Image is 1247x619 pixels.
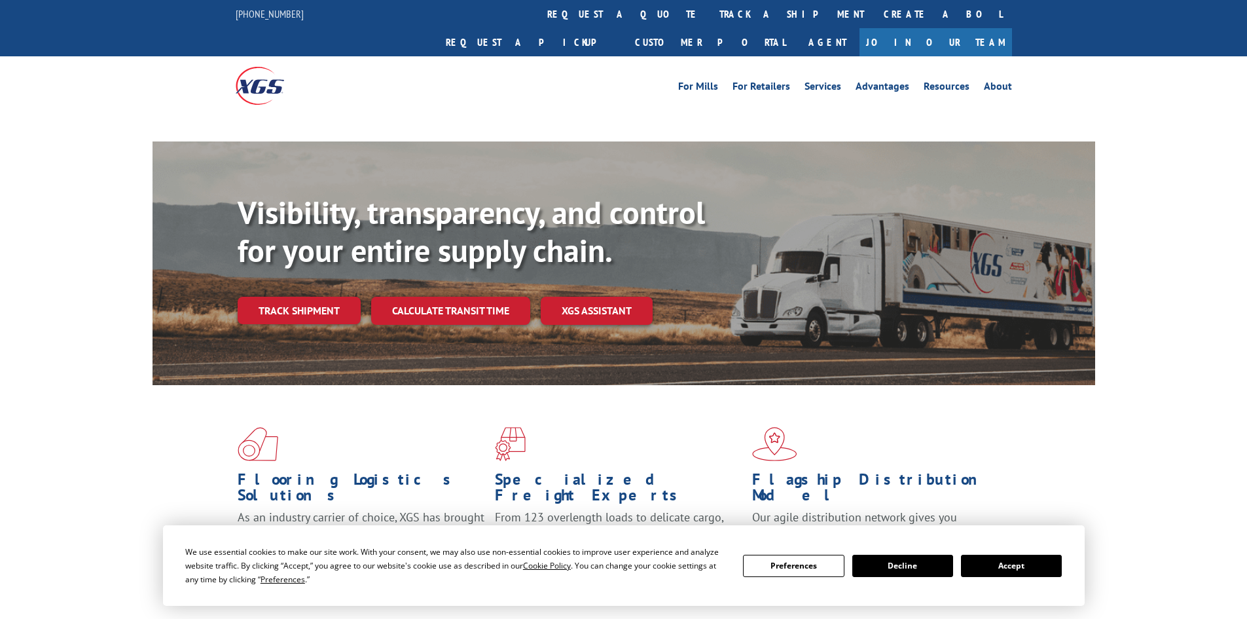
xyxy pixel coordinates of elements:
a: Agent [795,28,859,56]
span: As an industry carrier of choice, XGS has brought innovation and dedication to flooring logistics... [238,510,484,556]
a: [PHONE_NUMBER] [236,7,304,20]
span: Cookie Policy [523,560,571,571]
a: Advantages [856,81,909,96]
a: Join Our Team [859,28,1012,56]
h1: Flooring Logistics Solutions [238,472,485,510]
button: Accept [961,555,1062,577]
img: xgs-icon-focused-on-flooring-red [495,427,526,461]
h1: Flagship Distribution Model [752,472,1000,510]
a: XGS ASSISTANT [541,297,653,325]
a: Customer Portal [625,28,795,56]
b: Visibility, transparency, and control for your entire supply chain. [238,192,705,271]
button: Decline [852,555,953,577]
button: Preferences [743,555,844,577]
span: Our agile distribution network gives you nationwide inventory management on demand. [752,510,993,540]
a: About [984,81,1012,96]
span: Preferences [261,574,305,585]
img: xgs-icon-flagship-distribution-model-red [752,427,797,461]
a: For Retailers [732,81,790,96]
a: Request a pickup [436,28,625,56]
p: From 123 overlength loads to delicate cargo, our experienced staff knows the best way to move you... [495,510,742,568]
img: xgs-icon-total-supply-chain-intelligence-red [238,427,278,461]
div: We use essential cookies to make our site work. With your consent, we may also use non-essential ... [185,545,727,586]
h1: Specialized Freight Experts [495,472,742,510]
div: Cookie Consent Prompt [163,525,1085,606]
a: Services [804,81,841,96]
a: For Mills [678,81,718,96]
a: Resources [924,81,969,96]
a: Track shipment [238,297,361,324]
a: Calculate transit time [371,297,530,325]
